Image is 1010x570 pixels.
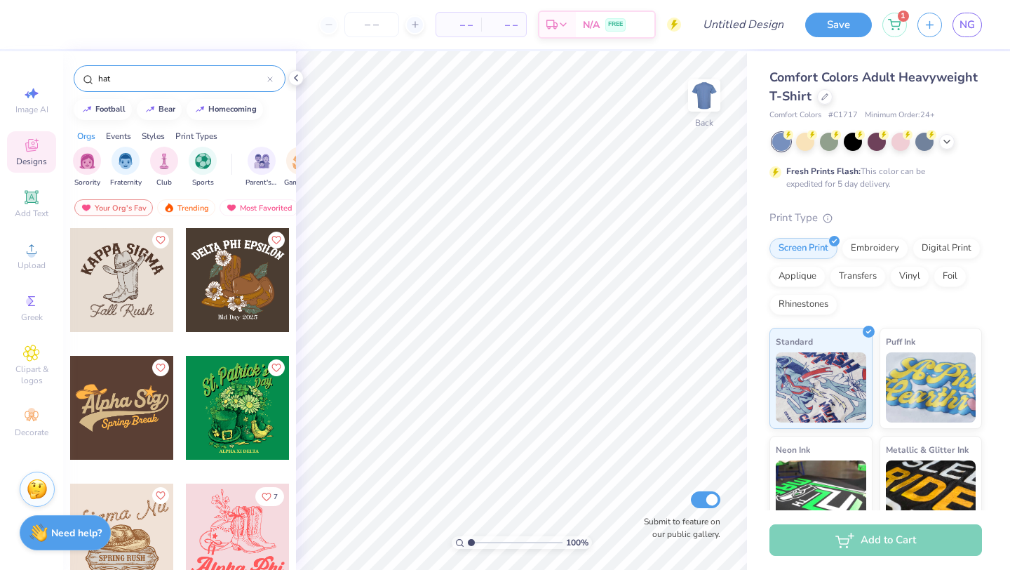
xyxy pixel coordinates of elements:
[952,13,982,37] a: NG
[175,130,217,142] div: Print Types
[786,165,959,190] div: This color can be expedited for 5 day delivery.
[159,105,175,113] div: bear
[786,166,861,177] strong: Fresh Prints Flash:
[77,130,95,142] div: Orgs
[110,178,142,188] span: Fraternity
[959,17,975,33] span: NG
[695,117,713,129] div: Back
[636,515,720,541] label: Submit to feature on our public gallery.
[865,110,935,121] span: Minimum Order: 24 +
[292,153,309,169] img: Game Day Image
[152,487,169,504] button: Like
[137,99,182,120] button: bear
[192,178,214,188] span: Sports
[769,210,982,226] div: Print Type
[73,147,101,188] div: filter for Sorority
[255,487,284,506] button: Like
[830,266,886,287] div: Transfers
[608,20,623,29] span: FREE
[805,13,872,37] button: Save
[16,156,47,167] span: Designs
[776,352,866,423] img: Standard
[769,294,837,315] div: Rhinestones
[913,238,981,259] div: Digital Print
[828,110,858,121] span: # C1717
[769,266,826,287] div: Applique
[776,334,813,349] span: Standard
[245,178,278,188] span: Parent's Weekend
[254,153,270,169] img: Parent's Weekend Image
[152,232,169,248] button: Like
[268,232,285,248] button: Like
[156,178,172,188] span: Club
[194,105,206,114] img: trend_line.gif
[583,18,600,32] span: N/A
[284,147,316,188] button: filter button
[15,208,48,219] span: Add Text
[152,359,169,376] button: Like
[189,147,217,188] button: filter button
[934,266,967,287] div: Foil
[110,147,142,188] button: filter button
[898,11,909,22] span: 1
[208,105,257,113] div: homecoming
[21,312,43,323] span: Greek
[74,199,153,216] div: Your Org's Fav
[157,199,215,216] div: Trending
[842,238,908,259] div: Embroidery
[220,199,299,216] div: Most Favorited
[195,153,211,169] img: Sports Image
[886,442,969,457] span: Metallic & Glitter Ink
[150,147,178,188] div: filter for Club
[106,130,131,142] div: Events
[118,153,133,169] img: Fraternity Image
[268,359,285,376] button: Like
[692,11,795,39] input: Untitled Design
[245,147,278,188] div: filter for Parent's Weekend
[245,147,278,188] button: filter button
[15,427,48,438] span: Decorate
[890,266,929,287] div: Vinyl
[142,130,165,142] div: Styles
[163,203,175,213] img: trending.gif
[156,153,172,169] img: Club Image
[886,460,976,531] img: Metallic & Glitter Ink
[769,238,837,259] div: Screen Print
[97,72,267,86] input: Try "Alpha"
[490,18,518,32] span: – –
[187,99,263,120] button: homecoming
[79,153,95,169] img: Sorority Image
[189,147,217,188] div: filter for Sports
[769,69,978,105] span: Comfort Colors Adult Heavyweight T-Shirt
[274,493,278,501] span: 7
[284,178,316,188] span: Game Day
[226,203,237,213] img: most_fav.gif
[73,147,101,188] button: filter button
[74,178,100,188] span: Sorority
[769,110,821,121] span: Comfort Colors
[344,12,399,37] input: – –
[51,526,102,540] strong: Need help?
[74,99,132,120] button: football
[15,104,48,115] span: Image AI
[144,105,156,114] img: trend_line.gif
[690,81,718,110] img: Back
[886,334,915,349] span: Puff Ink
[445,18,473,32] span: – –
[7,364,56,386] span: Clipart & logos
[776,460,866,531] img: Neon Ink
[284,147,316,188] div: filter for Game Day
[886,352,976,423] img: Puff Ink
[150,147,178,188] button: filter button
[18,260,46,271] span: Upload
[95,105,126,113] div: football
[776,442,810,457] span: Neon Ink
[81,203,92,213] img: most_fav.gif
[81,105,93,114] img: trend_line.gif
[110,147,142,188] div: filter for Fraternity
[566,536,588,549] span: 100 %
